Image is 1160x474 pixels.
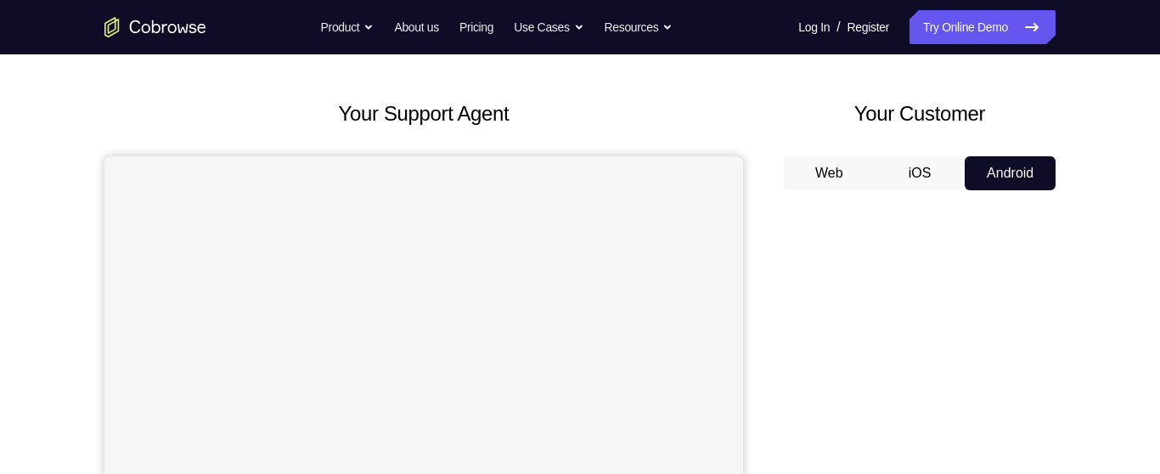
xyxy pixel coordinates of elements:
[104,99,743,129] h2: Your Support Agent
[875,156,966,190] button: iOS
[784,99,1056,129] h2: Your Customer
[847,10,889,44] a: Register
[321,10,374,44] button: Product
[784,156,875,190] button: Web
[104,17,206,37] a: Go to the home page
[394,10,438,44] a: About us
[798,10,830,44] a: Log In
[605,10,673,44] button: Resources
[459,10,493,44] a: Pricing
[965,156,1056,190] button: Android
[909,10,1056,44] a: Try Online Demo
[836,17,840,37] span: /
[514,10,583,44] button: Use Cases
